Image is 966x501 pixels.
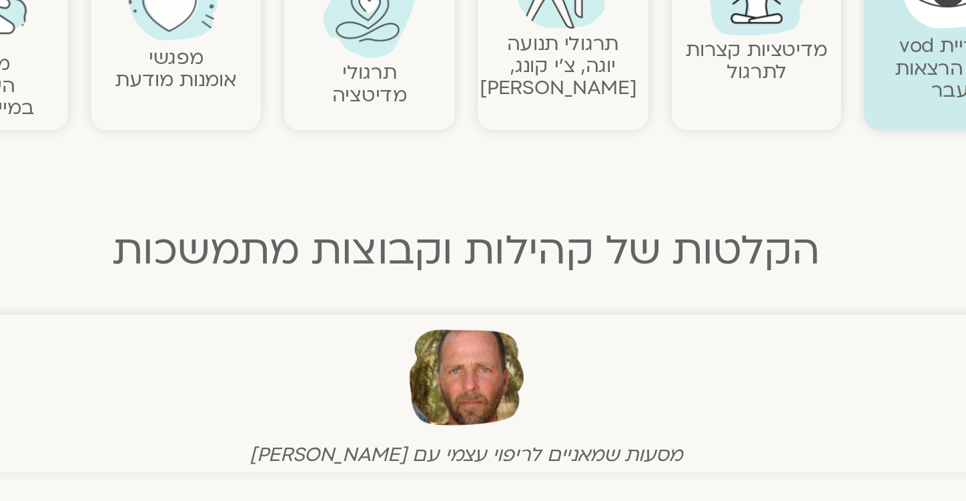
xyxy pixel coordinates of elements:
a: מדיטציות קצרות לתרגול [609,92,690,120]
input: חיפוש... [166,436,800,468]
a: ספריית vodמגוון הרצאות עבר [730,90,793,131]
a: מפגשיאומנות מודעת [282,97,351,125]
span: יצירת קשר [878,474,926,492]
a: מפגשיהעמקה במיינדפולנס [175,100,235,141]
h2: הקלטות של קורסים פעילים [156,397,810,424]
a: תרגולי תנועהיוגה, צ׳י קונג, [PERSON_NAME] [491,89,581,129]
a: תרגולימדיטציה [406,105,449,133]
a: יצירת קשר [833,468,959,494]
h2: הקלטות של קהילות וקבוצות מתמשכות [156,202,810,229]
figcaption: מסעות שמאניים לריפוי עצמי עם [PERSON_NAME] [167,326,799,340]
